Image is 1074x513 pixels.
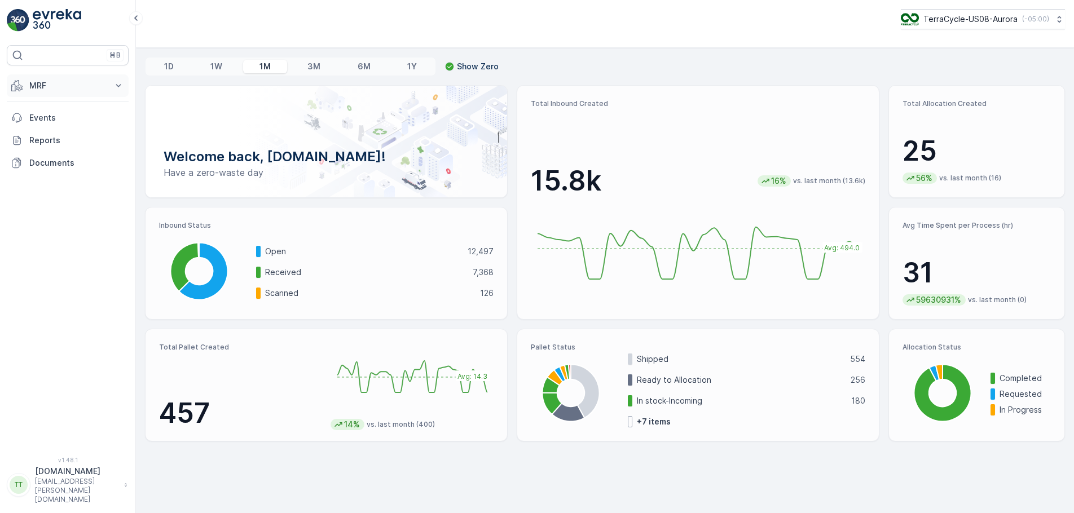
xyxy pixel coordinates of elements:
p: Allocation Status [903,343,1051,352]
p: In Progress [1000,404,1051,415]
p: 126 [480,288,494,299]
p: 1M [259,61,271,72]
p: 12,497 [468,246,494,257]
p: vs. last month (0) [968,295,1027,304]
img: logo_light-DOdMpM7g.png [33,9,81,32]
p: Reports [29,135,124,146]
p: 25 [903,134,1051,168]
p: vs. last month (13.6k) [793,176,865,185]
p: TerraCycle-US08-Aurora [923,14,1018,25]
p: Total Allocation Created [903,99,1051,108]
p: ( -05:00 ) [1022,15,1049,24]
p: 457 [159,396,322,430]
button: TT[DOMAIN_NAME][EMAIL_ADDRESS][PERSON_NAME][DOMAIN_NAME] [7,466,129,504]
p: [EMAIL_ADDRESS][PERSON_NAME][DOMAIN_NAME] [35,477,118,504]
p: Total Pallet Created [159,343,322,352]
p: Received [265,267,465,278]
p: Avg Time Spent per Process (hr) [903,221,1051,230]
p: MRF [29,80,106,91]
span: v 1.48.1 [7,457,129,463]
p: 1W [210,61,222,72]
p: 1D [164,61,174,72]
p: Welcome back, [DOMAIN_NAME]! [164,148,489,166]
p: Documents [29,157,124,169]
button: MRF [7,74,129,97]
p: Ready to Allocation [637,374,843,386]
p: ⌘B [109,51,121,60]
p: 56% [915,173,934,184]
p: 15.8k [531,164,601,198]
a: Events [7,107,129,129]
p: Completed [1000,373,1051,384]
p: 16% [770,175,787,187]
p: 6M [358,61,371,72]
p: In stock-Incoming [637,395,844,406]
div: TT [10,476,28,494]
p: Shipped [637,353,843,365]
a: Documents [7,152,129,174]
p: 14% [343,419,361,430]
p: Have a zero-waste day [164,166,489,179]
p: Pallet Status [531,343,865,352]
p: 3M [307,61,320,72]
a: Reports [7,129,129,152]
img: image_ci7OI47.png [901,13,919,25]
p: vs. last month (400) [367,420,435,429]
p: Scanned [265,288,473,299]
p: vs. last month (16) [939,174,1001,183]
p: Requested [1000,388,1051,400]
p: 7,368 [473,267,494,278]
p: 31 [903,256,1051,290]
img: logo [7,9,29,32]
p: + 7 items [637,416,671,427]
p: 1Y [407,61,417,72]
p: [DOMAIN_NAME] [35,466,118,477]
p: Events [29,112,124,123]
p: 59630931% [915,294,962,306]
p: Inbound Status [159,221,494,230]
p: Total Inbound Created [531,99,865,108]
button: TerraCycle-US08-Aurora(-05:00) [901,9,1065,29]
p: 554 [850,353,865,365]
p: Show Zero [457,61,499,72]
p: Open [265,246,460,257]
p: 256 [851,374,865,386]
p: 180 [851,395,865,406]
